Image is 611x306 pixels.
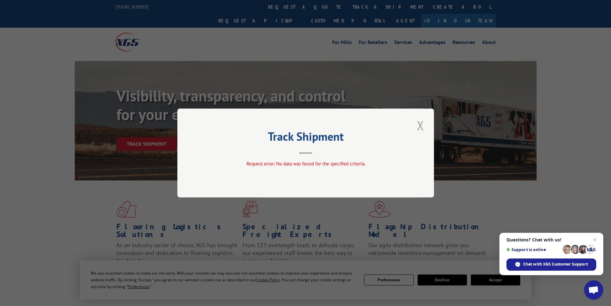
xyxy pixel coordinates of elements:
[209,132,402,144] h2: Track Shipment
[584,280,603,300] a: Open chat
[415,117,426,134] button: Close modal
[246,161,365,167] span: Request error: No data was found for the specified criteria.
[506,237,596,242] span: Questions? Chat with us!
[506,258,596,271] span: Chat with XGS Customer Support
[506,247,560,252] span: Support is online
[523,261,588,267] span: Chat with XGS Customer Support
